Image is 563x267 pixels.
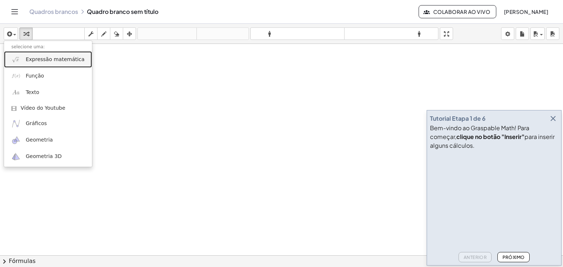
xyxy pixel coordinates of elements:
font: refazer [198,30,247,37]
img: ggb-3d.svg [11,152,21,161]
button: refazer [196,27,249,40]
img: f_x.png [11,71,21,80]
font: [PERSON_NAME] [504,8,548,15]
button: teclado [32,27,85,40]
a: Geometria [4,132,92,148]
button: Próximo [497,252,529,262]
font: Tutorial Etapa 1 de 6 [430,114,486,122]
img: ggb-geometry.svg [11,136,21,145]
a: Quadros brancos [29,8,78,15]
font: desfazer [139,30,195,37]
font: Geometria 3D [26,153,62,159]
font: selecione uma: [11,44,45,49]
font: formato_tamanho [252,30,343,37]
font: Bem-vindo ao Graspable Math! Para começar, [430,124,529,140]
font: Expressão matemática [26,56,84,62]
img: ggb-graphing.svg [11,119,21,128]
button: desfazer [137,27,197,40]
img: Aa.png [11,88,21,97]
a: Geometria 3D [4,148,92,165]
a: Expressão matemática [4,51,92,68]
font: Próximo [503,255,525,260]
font: formato_tamanho [346,30,437,37]
font: teclado [34,30,83,37]
font: Gráficos [26,120,47,126]
font: Texto [26,89,39,95]
font: Colaborar ao vivo [433,8,490,15]
font: Geometria [26,137,53,143]
a: Função [4,68,92,84]
a: Texto [4,84,92,101]
button: [PERSON_NAME] [498,5,554,18]
font: Vídeo do Youtube [21,105,65,111]
font: Função [26,73,44,79]
a: Vídeo do Youtube [4,101,92,116]
font: clique no botão "Inserir" [456,133,525,140]
button: formato_tamanho [344,27,438,40]
font: Fórmulas [9,257,36,264]
button: Colaborar ao vivo [419,5,496,18]
img: sqrt_x.png [11,55,21,64]
button: formato_tamanho [250,27,345,40]
button: Alternar navegação [9,6,21,18]
a: Gráficos [4,115,92,132]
